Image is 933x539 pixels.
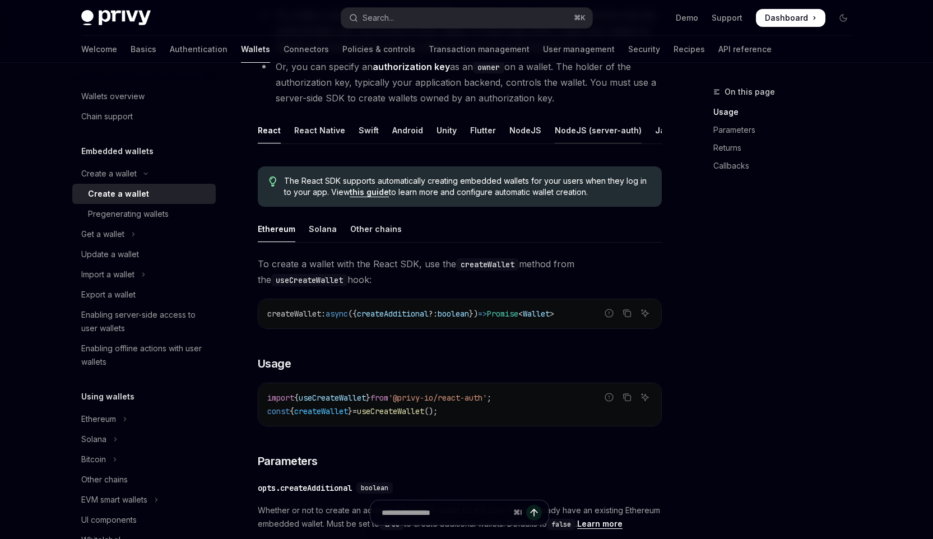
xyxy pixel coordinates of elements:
a: Demo [676,12,698,24]
span: To create a wallet with the React SDK, use the method from the hook: [258,256,662,287]
span: Usage [258,356,291,371]
img: dark logo [81,10,151,26]
a: Update a wallet [72,244,216,264]
button: Ask AI [638,390,652,405]
span: Dashboard [765,12,808,24]
span: useCreateWallet [357,406,424,416]
a: Enabling server-side access to user wallets [72,305,216,338]
div: Bitcoin [81,453,106,466]
span: { [290,406,294,416]
span: The React SDK supports automatically creating embedded wallets for your users when they log in to... [284,175,650,198]
div: Ethereum [258,216,295,242]
span: On this page [725,85,775,99]
span: useCreateWallet [299,393,366,403]
div: opts.createAdditional [258,482,352,494]
button: Toggle Get a wallet section [72,224,216,244]
button: Toggle Create a wallet section [72,164,216,184]
span: '@privy-io/react-auth' [388,393,487,403]
span: createWallet [267,309,321,319]
span: createWallet [294,406,348,416]
div: EVM smart wallets [81,493,147,507]
div: Unity [437,117,457,143]
li: Or, you can specify an as an on a wallet. The holder of the authorization key, typically your app... [258,59,662,106]
button: Toggle dark mode [834,9,852,27]
div: NodeJS (server-auth) [555,117,642,143]
span: Wallet [523,309,550,319]
h5: Using wallets [81,390,134,403]
a: Dashboard [756,9,825,27]
div: Enabling offline actions with user wallets [81,342,209,369]
button: Ask AI [638,306,652,320]
input: Ask a question... [382,500,509,525]
a: Create a wallet [72,184,216,204]
button: Toggle Bitcoin section [72,449,216,470]
div: Swift [359,117,379,143]
span: }) [469,309,478,319]
span: } [366,393,370,403]
a: API reference [718,36,772,63]
div: Android [392,117,423,143]
span: (); [424,406,438,416]
button: Toggle EVM smart wallets section [72,490,216,510]
a: Enabling offline actions with user wallets [72,338,216,372]
span: : [321,309,326,319]
button: Toggle Import a wallet section [72,264,216,285]
div: React [258,117,281,143]
div: Solana [309,216,337,242]
span: Parameters [258,453,318,469]
div: NodeJS [509,117,541,143]
span: ⌘ K [574,13,586,22]
div: Java [655,117,675,143]
button: Copy the contents from the code block [620,306,634,320]
code: createWallet [456,258,519,271]
span: ({ [348,309,357,319]
div: Enabling server-side access to user wallets [81,308,209,335]
div: Search... [363,11,394,25]
div: Ethereum [81,412,116,426]
code: useCreateWallet [271,274,347,286]
button: Toggle Ethereum section [72,409,216,429]
div: Chain support [81,110,133,123]
strong: authorization key [373,61,450,72]
button: Report incorrect code [602,390,616,405]
span: boolean [361,484,388,492]
div: Other chains [350,216,402,242]
button: Toggle Solana section [72,429,216,449]
div: Wallets overview [81,90,145,103]
a: Export a wallet [72,285,216,305]
a: Chain support [72,106,216,127]
div: Other chains [81,473,128,486]
svg: Tip [269,176,277,187]
a: Returns [713,139,861,157]
a: UI components [72,510,216,530]
span: import [267,393,294,403]
div: Flutter [470,117,496,143]
a: Policies & controls [342,36,415,63]
a: Recipes [674,36,705,63]
span: boolean [438,309,469,319]
a: Other chains [72,470,216,490]
div: React Native [294,117,345,143]
a: Parameters [713,121,861,139]
span: const [267,406,290,416]
div: Get a wallet [81,227,124,241]
a: Authentication [170,36,228,63]
span: from [370,393,388,403]
div: Update a wallet [81,248,139,261]
a: User management [543,36,615,63]
button: Open search [341,8,592,28]
a: Basics [131,36,156,63]
a: Connectors [284,36,329,63]
div: Create a wallet [88,187,149,201]
a: Usage [713,103,861,121]
span: Promise [487,309,518,319]
span: => [478,309,487,319]
div: Pregenerating wallets [88,207,169,221]
span: createAdditional [357,309,429,319]
div: Export a wallet [81,288,136,301]
span: < [518,309,523,319]
button: Copy the contents from the code block [620,390,634,405]
div: UI components [81,513,137,527]
a: Security [628,36,660,63]
span: { [294,393,299,403]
